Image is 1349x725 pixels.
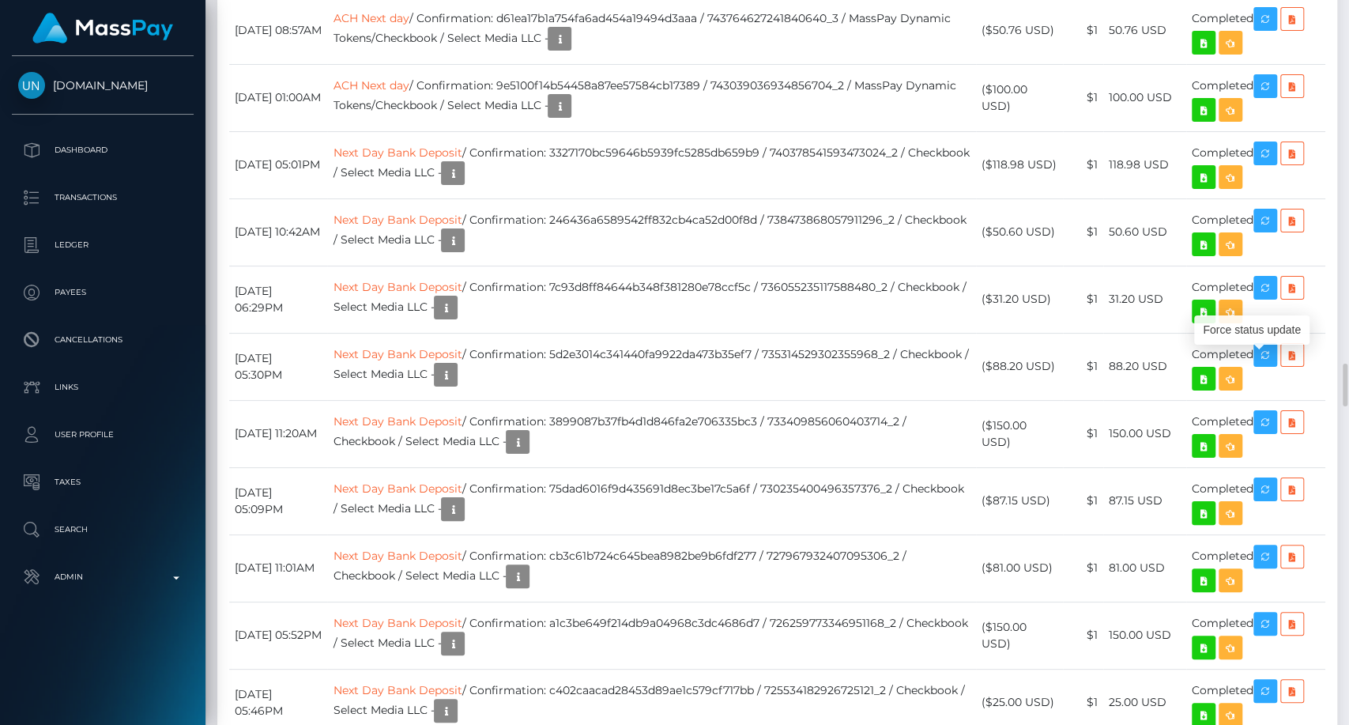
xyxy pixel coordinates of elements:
[18,138,187,162] p: Dashboard
[327,602,976,669] td: / Confirmation: a1c3be649f214db9a04968c3dc4686d7 / 726259773346951168_2 / Checkbook / Select Medi...
[12,320,194,360] a: Cancellations
[333,481,462,496] a: Next Day Bank Deposit
[12,273,194,312] a: Payees
[976,602,1063,669] td: ($150.00 USD)
[12,178,194,217] a: Transactions
[976,333,1063,400] td: ($88.20 USD)
[1103,534,1186,602] td: 81.00 USD
[1103,467,1186,534] td: 87.15 USD
[1186,131,1325,198] td: Completed
[229,534,327,602] td: [DATE] 11:01AM
[333,213,462,227] a: Next Day Bank Deposit
[18,470,187,494] p: Taxes
[1063,333,1103,400] td: $1
[12,130,194,170] a: Dashboard
[18,518,187,542] p: Search
[976,131,1063,198] td: ($118.98 USD)
[12,510,194,549] a: Search
[1063,400,1103,467] td: $1
[1063,131,1103,198] td: $1
[976,64,1063,131] td: ($100.00 USD)
[12,463,194,502] a: Taxes
[12,225,194,265] a: Ledger
[327,64,976,131] td: / Confirmation: 9e5100f14b54458a87ee57584cb17389 / 743039036934856704_2 / MassPay Dynamic Tokens/...
[1063,198,1103,266] td: $1
[327,400,976,467] td: / Confirmation: 3899087b37fb4d1d846fa2e706335bc3 / 733409856060403714_2 / Checkbook / Select Medi...
[976,534,1063,602] td: ($81.00 USD)
[327,534,976,602] td: / Confirmation: cb3c61b724c645bea8982be9b6fdf277 / 727967932407095306_2 / Checkbook / Select Medi...
[18,281,187,304] p: Payees
[976,266,1063,333] td: ($31.20 USD)
[333,145,462,160] a: Next Day Bank Deposit
[1103,198,1186,266] td: 50.60 USD
[1103,400,1186,467] td: 150.00 USD
[12,78,194,93] span: [DOMAIN_NAME]
[229,400,327,467] td: [DATE] 11:20AM
[976,467,1063,534] td: ($87.15 USD)
[333,616,462,630] a: Next Day Bank Deposit
[1194,315,1309,345] div: Force status update
[1186,266,1325,333] td: Completed
[1063,602,1103,669] td: $1
[333,280,462,294] a: Next Day Bank Deposit
[1186,602,1325,669] td: Completed
[1103,64,1186,131] td: 100.00 USD
[229,64,327,131] td: [DATE] 01:00AM
[1063,64,1103,131] td: $1
[1103,266,1186,333] td: 31.20 USD
[18,565,187,589] p: Admin
[229,602,327,669] td: [DATE] 05:52PM
[18,72,45,99] img: Unlockt.me
[1063,467,1103,534] td: $1
[333,683,462,697] a: Next Day Bank Deposit
[333,414,462,429] a: Next Day Bank Deposit
[1103,602,1186,669] td: 150.00 USD
[1186,534,1325,602] td: Completed
[12,368,194,407] a: Links
[327,333,976,400] td: / Confirmation: 5d2e3014c341440fa9922da473b35ef7 / 735314529302355968_2 / Checkbook / Select Medi...
[18,328,187,352] p: Cancellations
[327,198,976,266] td: / Confirmation: 246436a6589542ff832cb4ca52d00f8d / 738473868057911296_2 / Checkbook / Select Medi...
[1186,467,1325,534] td: Completed
[1186,400,1325,467] td: Completed
[333,347,462,361] a: Next Day Bank Deposit
[1063,266,1103,333] td: $1
[229,266,327,333] td: [DATE] 06:29PM
[327,266,976,333] td: / Confirmation: 7c93d8ff84644b348f381280e78ccf5c / 736055235117588480_2 / Checkbook / Select Medi...
[229,131,327,198] td: [DATE] 05:01PM
[229,198,327,266] td: [DATE] 10:42AM
[976,198,1063,266] td: ($50.60 USD)
[327,131,976,198] td: / Confirmation: 3327170bc59646b5939fc5285db659b9 / 740378541593473024_2 / Checkbook / Select Medi...
[1186,198,1325,266] td: Completed
[229,333,327,400] td: [DATE] 05:30PM
[12,415,194,455] a: User Profile
[1186,333,1325,400] td: Completed
[976,400,1063,467] td: ($150.00 USD)
[18,186,187,210] p: Transactions
[18,233,187,257] p: Ledger
[1063,534,1103,602] td: $1
[333,549,462,563] a: Next Day Bank Deposit
[1103,131,1186,198] td: 118.98 USD
[229,467,327,534] td: [DATE] 05:09PM
[12,557,194,597] a: Admin
[333,11,409,25] a: ACH Next day
[1186,64,1325,131] td: Completed
[18,376,187,399] p: Links
[333,78,409,93] a: ACH Next day
[1103,333,1186,400] td: 88.20 USD
[18,423,187,447] p: User Profile
[32,13,173,43] img: MassPay Logo
[327,467,976,534] td: / Confirmation: 75dad6016f9d435691d8ec3be17c5a6f / 730235400496357376_2 / Checkbook / Select Medi...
